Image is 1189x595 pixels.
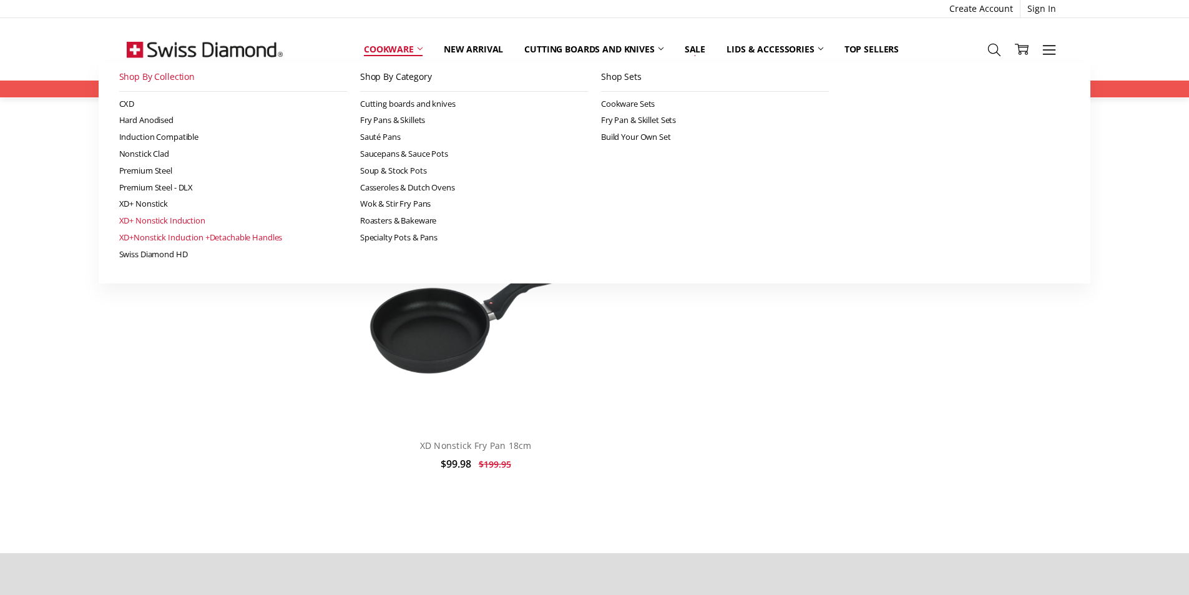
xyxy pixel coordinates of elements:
span: $199.95 [479,458,511,470]
a: Cutting boards and knives [514,36,674,63]
span: $99.98 [441,457,471,471]
a: XD Nonstick Fry Pan 18cm [420,440,532,451]
img: Free Shipping On Every Order [127,18,283,81]
a: Lids & Accessories [716,36,833,63]
a: Sale [674,36,716,63]
a: Cookware [353,36,433,63]
a: New arrival [433,36,514,63]
img: XD Nonstick Fry Pan 18cm [364,253,587,379]
a: XD Nonstick Fry Pan 18cm [364,205,587,428]
a: Top Sellers [834,36,909,63]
